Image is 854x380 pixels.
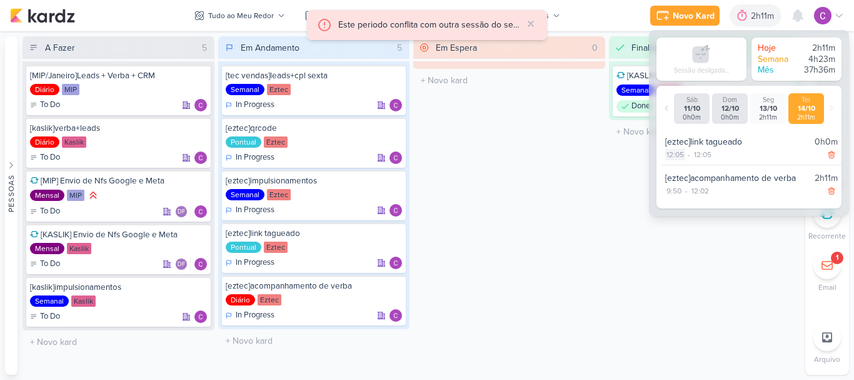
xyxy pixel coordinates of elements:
[194,99,207,111] div: Responsável: Carlos Lima
[30,258,60,270] div: To Do
[665,185,683,197] div: 9:50
[392,41,407,54] div: 5
[226,257,274,269] div: In Progress
[175,205,188,218] div: Diego Freitas
[226,175,403,187] div: [eztec]impulsionamentos
[62,84,79,95] div: MIP
[808,230,846,242] p: Recorrente
[818,282,836,293] p: Email
[758,64,795,76] div: Mês
[798,54,835,65] div: 4h23m
[194,258,207,270] img: Carlos Lima
[685,149,693,160] div: -
[338,18,522,31] div: Este periodo conflita com outra sessão do seu tracker
[676,96,707,104] div: Sáb
[650,6,720,26] button: Novo Kard
[836,253,838,263] div: 1
[693,149,713,160] div: 12:05
[226,294,255,306] div: Diário
[194,205,207,218] div: Responsável: Carlos Lima
[226,99,274,111] div: In Progress
[30,229,207,240] div: [KASLIK] Envio de Nfs Google e Meta
[194,311,207,323] img: Carlos Lima
[389,257,402,269] div: Responsável: Carlos Lima
[30,295,69,307] div: Semanal
[715,96,745,104] div: Dom
[30,123,207,134] div: [kaslik]verba+leads
[30,190,64,201] div: Mensal
[40,311,60,323] p: To Do
[226,280,403,292] div: [eztec]acompanhamento de verba
[197,41,212,54] div: 5
[67,190,84,201] div: MIP
[226,228,403,239] div: [eztec]link tagueado
[226,123,403,134] div: [eztec]qrcode
[665,172,810,185] div: [eztec]acompanhamento de verba
[30,282,207,293] div: [kaslik]impulsionamentos
[30,205,60,218] div: To Do
[30,136,59,148] div: Diário
[62,136,86,148] div: Kaslik
[665,135,810,148] div: [eztec]link tagueado
[226,189,264,200] div: Semanal
[236,204,274,217] p: In Progress
[236,151,274,164] p: In Progress
[236,309,274,322] p: In Progress
[616,85,655,96] div: Semanal
[389,204,402,217] div: Responsável: Carlos Lima
[815,172,838,185] div: 2h11m
[753,104,783,113] div: 13/10
[416,71,603,90] input: + Novo kard
[40,205,60,218] p: To Do
[226,136,261,148] div: Pontual
[798,43,835,54] div: 2h11m
[226,70,403,81] div: [tec vendas]leads+cpl sexta
[676,113,707,121] div: 0h0m
[40,151,60,164] p: To Do
[673,9,715,23] div: Novo Kard
[6,174,17,212] div: Pessoas
[194,205,207,218] img: Carlos Lima
[194,151,207,164] div: Responsável: Carlos Lima
[389,99,402,111] div: Responsável: Carlos Lima
[389,309,402,322] img: Carlos Lima
[25,333,212,351] input: + Novo kard
[436,41,477,54] div: Em Espera
[10,8,75,23] img: kardz.app
[178,262,185,268] p: DF
[267,84,291,95] div: Eztec
[45,41,75,54] div: A Fazer
[665,149,685,160] div: 12:05
[791,104,821,113] div: 14/10
[175,258,191,270] div: Colaboradores: Diego Freitas
[226,204,274,217] div: In Progress
[175,258,188,270] div: Diego Freitas
[71,295,96,307] div: Kaslik
[264,242,288,253] div: Eztec
[30,151,60,164] div: To Do
[389,151,402,164] img: Carlos Lima
[389,151,402,164] div: Responsável: Carlos Lima
[798,64,835,76] div: 37h36m
[194,151,207,164] img: Carlos Lima
[715,113,745,121] div: 0h0m
[226,242,261,253] div: Pontual
[221,332,408,350] input: + Novo kard
[194,99,207,111] img: Carlos Lima
[389,257,402,269] img: Carlos Lima
[676,104,707,113] div: 11/10
[40,258,60,270] p: To Do
[226,309,274,322] div: In Progress
[690,185,710,197] div: 12:02
[264,136,288,148] div: Eztec
[175,205,191,218] div: Colaboradores: Diego Freitas
[389,309,402,322] div: Responsável: Carlos Lima
[674,66,729,74] div: Sessão desligada...
[67,243,91,254] div: Kaslik
[30,243,64,254] div: Mensal
[30,70,207,81] div: [MIP/Janeiro]Leads + Verba + CRM
[30,175,207,187] div: [MIP] Envio de Nfs Google e Meta
[753,113,783,121] div: 2h11m
[236,257,274,269] p: In Progress
[631,100,650,113] p: Done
